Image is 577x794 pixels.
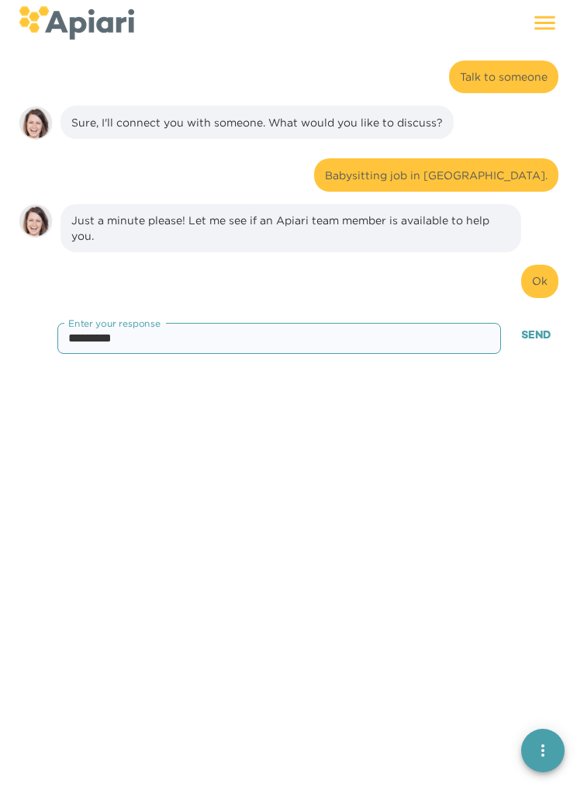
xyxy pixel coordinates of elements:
img: amy.37686e0395c82528988e.png [19,204,53,238]
img: logo [19,6,134,40]
img: amy.37686e0395c82528988e.png [19,106,53,140]
div: Ok [532,273,548,289]
div: Babysitting job in [GEOGRAPHIC_DATA]. [325,168,548,183]
button: quick menu [521,729,565,772]
button: Send [507,322,565,351]
div: Sure, I'll connect you with someone. What would you like to discuss? [71,115,443,130]
div: Talk to someone [460,69,548,85]
span: Send [521,327,551,346]
div: Just a minute please! Let me see if an Apiari team member is available to help you. [71,213,510,244]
